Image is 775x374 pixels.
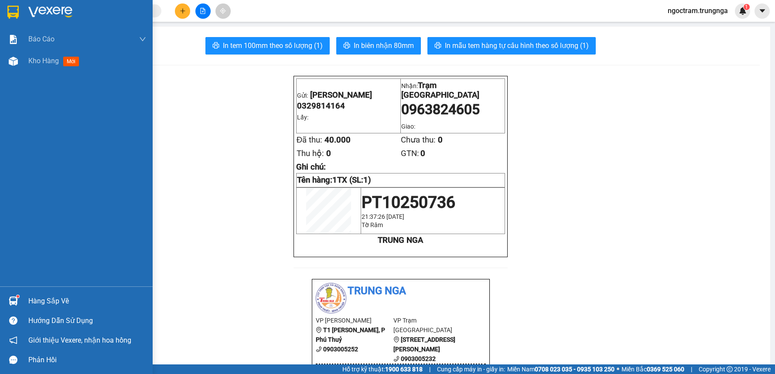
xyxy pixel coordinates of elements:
span: 21:37:26 [DATE] [362,213,404,220]
span: 0 [438,135,443,145]
span: printer [434,42,441,50]
p: Nhận: [401,81,504,100]
span: 0963824605 [401,101,480,118]
button: file-add [195,3,211,19]
b: 0903005232 [401,355,436,362]
span: GTN: [401,149,419,158]
img: logo.jpg [316,283,346,313]
p: Gửi: [297,90,400,100]
span: mới [63,57,79,66]
span: ngoctram.trungnga [661,5,735,16]
span: notification [9,336,17,344]
sup: 1 [744,4,750,10]
div: Hàng sắp về [28,295,146,308]
span: ⚪️ [617,367,619,371]
button: printerIn biên nhận 80mm [336,37,421,54]
span: In biên nhận 80mm [354,40,414,51]
span: Trạm [GEOGRAPHIC_DATA] [401,81,479,100]
strong: 0708 023 035 - 0935 103 250 [535,366,615,373]
span: Ghi chú: [296,162,326,172]
b: 0903005252 [323,346,358,353]
span: file-add [200,8,206,14]
sup: 1 [17,295,19,298]
img: logo-vxr [7,6,19,19]
strong: 1900 633 818 [385,366,423,373]
span: plus [180,8,186,14]
span: 1TX (SL: [332,175,371,185]
span: phone [316,346,322,352]
span: 0 [420,149,425,158]
span: Giao: [401,123,415,130]
span: 1) [363,175,371,185]
span: Báo cáo [28,34,55,44]
span: Đã thu: [297,135,322,145]
span: 0 [326,149,331,158]
span: Chưa thu: [401,135,436,145]
span: environment [393,337,399,343]
span: Giới thiệu Vexere, nhận hoa hồng [28,335,131,346]
li: VP Trạm [GEOGRAPHIC_DATA] [393,316,471,335]
span: Lấy: [297,114,308,121]
span: In mẫu tem hàng tự cấu hình theo số lượng (1) [445,40,589,51]
div: Hướng dẫn sử dụng [28,314,146,327]
span: Miền Nam [507,364,615,374]
span: copyright [727,366,733,372]
span: In tem 100mm theo số lượng (1) [223,40,323,51]
button: plus [175,3,190,19]
span: printer [212,42,219,50]
li: VP [PERSON_NAME] [316,316,394,325]
img: solution-icon [9,35,18,44]
button: aim [215,3,231,19]
button: printerIn tem 100mm theo số lượng (1) [205,37,330,54]
span: message [9,356,17,364]
span: printer [343,42,350,50]
b: T1 [PERSON_NAME], P Phú Thuỷ [316,326,385,343]
img: warehouse-icon [9,296,18,306]
strong: 0369 525 060 [647,366,684,373]
span: 1 [745,4,748,10]
strong: Tên hàng: [297,175,371,185]
span: Tờ Râm [362,221,383,228]
span: Hỗ trợ kỹ thuật: [342,364,423,374]
span: 0329814164 [297,101,345,111]
span: 40.000 [324,135,351,145]
span: Kho hàng [28,57,59,65]
span: aim [220,8,226,14]
span: down [139,36,146,43]
strong: TRUNG NGA [378,235,423,245]
div: Phản hồi [28,354,146,367]
span: Thu hộ: [297,149,324,158]
span: [PERSON_NAME] [310,90,372,100]
span: question-circle [9,316,17,325]
span: phone [393,356,399,362]
img: warehouse-icon [9,57,18,66]
li: Trung Nga [316,283,486,299]
span: caret-down [758,7,766,15]
span: | [691,364,692,374]
span: Miền Bắc [621,364,684,374]
button: printerIn mẫu tem hàng tự cấu hình theo số lượng (1) [427,37,596,54]
b: [STREET_ADDRESS][PERSON_NAME] [393,336,455,353]
img: icon-new-feature [739,7,747,15]
span: environment [316,327,322,333]
span: PT10250736 [362,193,455,212]
span: Cung cấp máy in - giấy in: [437,364,505,374]
button: caret-down [755,3,770,19]
span: | [429,364,430,374]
